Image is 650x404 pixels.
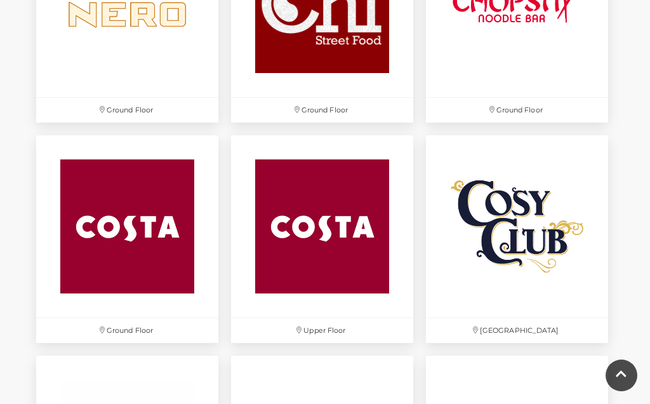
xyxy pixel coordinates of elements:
a: Ground Floor [30,129,225,349]
a: Upper Floor [225,129,420,349]
p: [GEOGRAPHIC_DATA] [426,318,608,343]
p: Ground Floor [231,98,413,123]
p: Ground Floor [36,98,218,123]
p: Upper Floor [231,318,413,343]
p: Ground Floor [36,318,218,343]
a: [GEOGRAPHIC_DATA] [420,129,614,349]
p: Ground Floor [426,98,608,123]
